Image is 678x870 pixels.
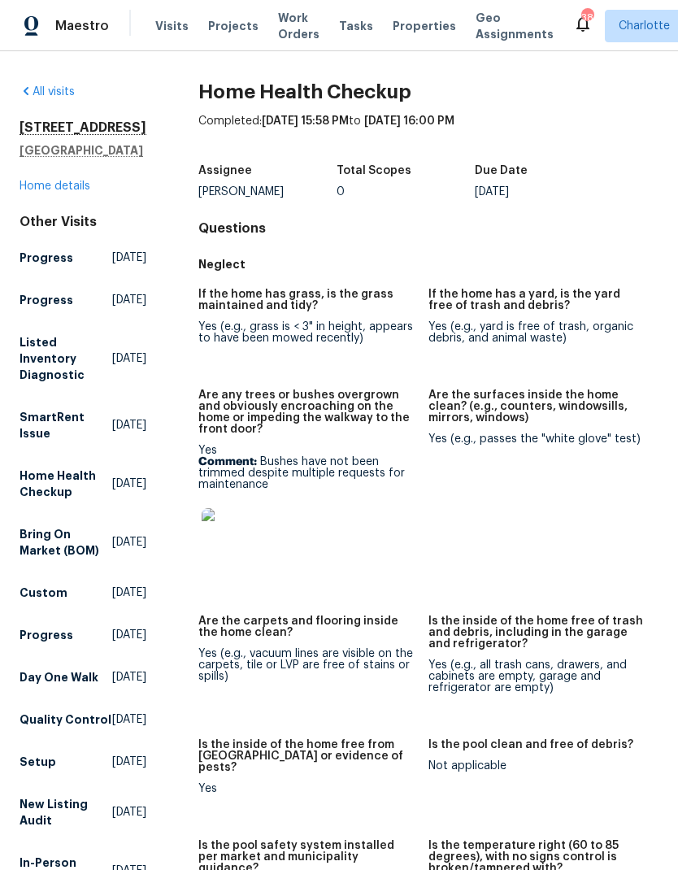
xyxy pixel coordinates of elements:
div: Yes (e.g., passes the "white glove" test) [428,433,645,445]
div: Yes (e.g., all trash cans, drawers, and cabinets are empty, garage and refrigerator are empty) [428,659,645,694]
div: Completed: to [198,113,658,155]
div: Yes [198,783,415,794]
a: Home Health Checkup[DATE] [20,461,146,507]
h5: Progress [20,292,73,308]
span: [DATE] [112,804,146,820]
span: Work Orders [278,10,319,42]
h5: Is the inside of the home free of trash and debris, including in the garage and refrigerator? [428,616,645,650]
a: Home details [20,181,90,192]
h5: Neglect [198,256,658,272]
h5: Are the surfaces inside the home clean? (e.g., counters, windowsills, mirrors, windows) [428,389,645,424]
span: Tasks [339,20,373,32]
b: Comment: [198,456,257,468]
span: [DATE] [112,350,146,367]
h5: Quality Control [20,711,111,728]
h5: Progress [20,250,73,266]
div: Yes (e.g., vacuum lines are visible on the carpets, tile or LVP are free of stains or spills) [198,648,415,682]
h5: Is the inside of the home free from [GEOGRAPHIC_DATA] or evidence of pests? [198,739,415,773]
h5: Total Scopes [337,165,411,176]
div: Yes [198,445,415,570]
span: [DATE] [112,669,146,685]
h5: Is the pool clean and free of debris? [428,739,633,750]
span: [DATE] [112,250,146,266]
div: Other Visits [20,214,146,230]
h5: Custom [20,585,67,601]
h5: Progress [20,627,73,643]
a: All visits [20,86,75,98]
h5: SmartRent Issue [20,409,112,442]
h4: Questions [198,220,658,237]
span: [DATE] [112,534,146,550]
div: 0 [337,186,475,198]
span: [DATE] [112,754,146,770]
a: Day One Walk[DATE] [20,663,146,692]
h2: Home Health Checkup [198,84,658,100]
h5: Are the carpets and flooring inside the home clean? [198,616,415,638]
div: Not applicable [428,760,645,772]
span: Projects [208,18,259,34]
div: 38 [581,10,593,26]
span: [DATE] 15:58 PM [262,115,349,127]
span: [DATE] [112,711,146,728]
h5: Assignee [198,165,252,176]
div: Yes (e.g., yard is free of trash, organic debris, and animal waste) [428,321,645,344]
span: [DATE] 16:00 PM [364,115,454,127]
h5: If the home has grass, is the grass maintained and tidy? [198,289,415,311]
a: Progress[DATE] [20,243,146,272]
h5: Bring On Market (BOM) [20,526,112,559]
h5: Setup [20,754,56,770]
span: Visits [155,18,189,34]
span: Properties [393,18,456,34]
a: Progress[DATE] [20,620,146,650]
div: [PERSON_NAME] [198,186,337,198]
h5: Day One Walk [20,669,98,685]
span: Charlotte [619,18,670,34]
span: [DATE] [112,476,146,492]
a: Listed Inventory Diagnostic[DATE] [20,328,146,389]
a: Quality Control[DATE] [20,705,146,734]
h5: Home Health Checkup [20,468,112,500]
h5: New Listing Audit [20,796,112,829]
h5: Listed Inventory Diagnostic [20,334,112,383]
h5: Are any trees or bushes overgrown and obviously encroaching on the home or impeding the walkway t... [198,389,415,435]
a: Progress[DATE] [20,285,146,315]
span: Maestro [55,18,109,34]
span: [DATE] [112,292,146,308]
span: [DATE] [112,417,146,433]
a: New Listing Audit[DATE] [20,790,146,835]
span: [DATE] [112,627,146,643]
a: Setup[DATE] [20,747,146,776]
a: SmartRent Issue[DATE] [20,402,146,448]
h5: Due Date [475,165,528,176]
h5: If the home has a yard, is the yard free of trash and debris? [428,289,645,311]
span: [DATE] [112,585,146,601]
p: Bushes have not been trimmed despite multiple requests for maintenance [198,456,415,490]
span: Geo Assignments [476,10,554,42]
div: Yes (e.g., grass is < 3" in height, appears to have been mowed recently) [198,321,415,344]
a: Bring On Market (BOM)[DATE] [20,520,146,565]
a: Custom[DATE] [20,578,146,607]
div: [DATE] [475,186,613,198]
